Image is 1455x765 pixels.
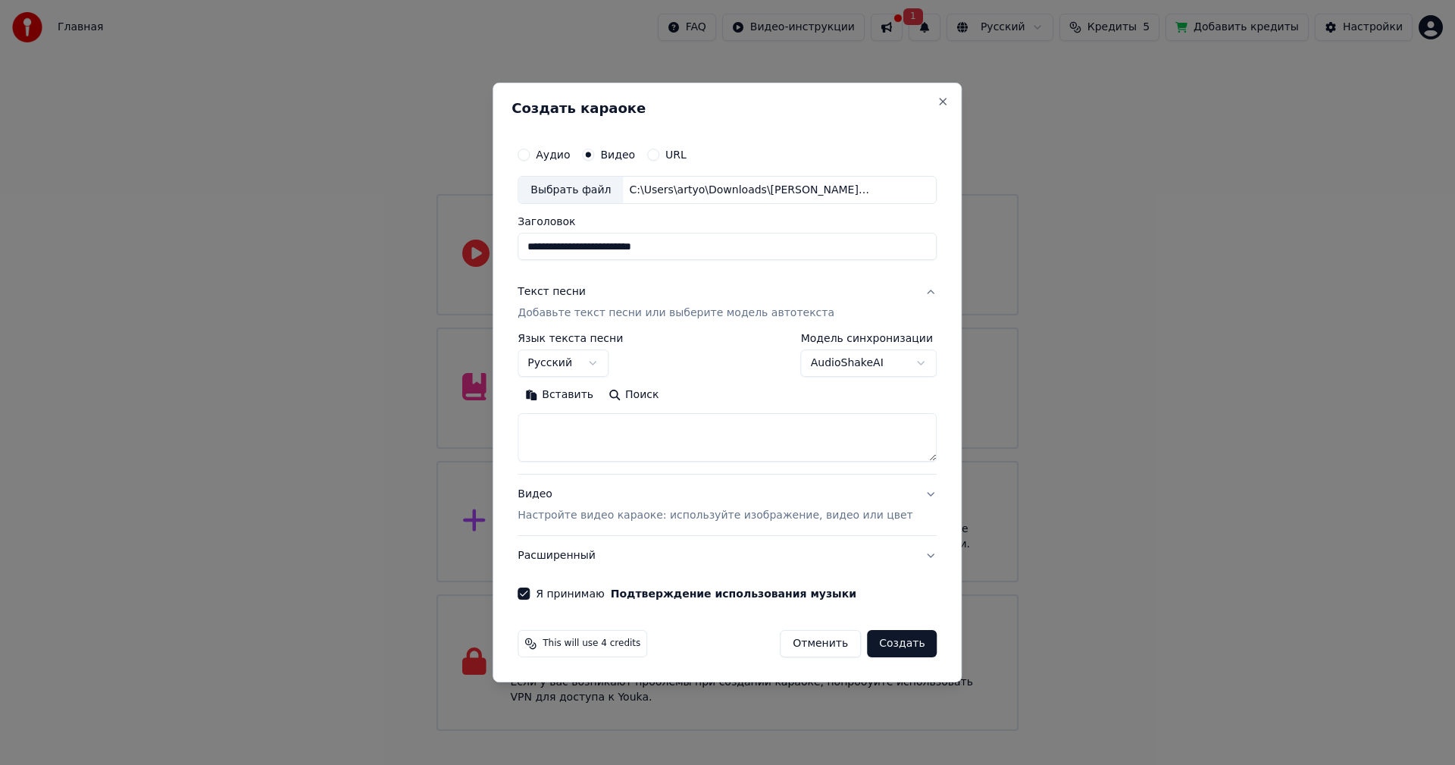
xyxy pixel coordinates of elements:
button: ВидеоНастройте видео караоке: используйте изображение, видео или цвет [518,475,937,536]
div: Выбрать файл [518,177,623,204]
label: Я принимаю [536,588,856,599]
h2: Создать караоке [512,102,943,115]
p: Добавьте текст песни или выберите модель автотекста [518,306,834,321]
label: Заголовок [518,217,937,227]
label: Видео [600,149,635,160]
button: Создать [867,630,937,657]
p: Настройте видео караоке: используйте изображение, видео или цвет [518,508,912,523]
button: Текст песниДобавьте текст песни или выберите модель автотекста [518,273,937,334]
button: Я принимаю [611,588,856,599]
button: Поиск [601,384,666,408]
label: Модель синхронизации [801,334,937,344]
label: URL [665,149,687,160]
button: Отменить [780,630,861,657]
span: This will use 4 credits [543,638,640,650]
div: C:\Users\artyo\Downloads\[PERSON_NAME]+[PERSON_NAME]+-+ВОРОНЫ.mp4 [623,183,881,198]
div: Текст песни [518,285,586,300]
div: Текст песниДобавьте текст песни или выберите модель автотекста [518,334,937,475]
div: Видео [518,488,912,524]
button: Вставить [518,384,601,408]
label: Язык текста песни [518,334,623,344]
label: Аудио [536,149,570,160]
button: Расширенный [518,536,937,575]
